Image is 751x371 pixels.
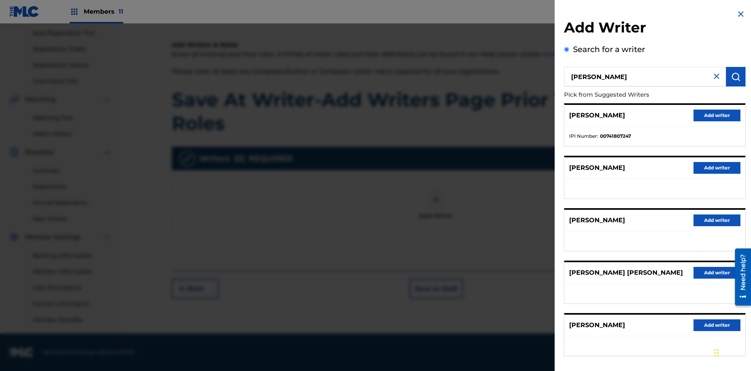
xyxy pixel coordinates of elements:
img: Top Rightsholders [70,7,79,16]
img: MLC Logo [9,6,40,17]
p: [PERSON_NAME] [569,111,625,120]
button: Add writer [694,267,740,279]
p: [PERSON_NAME] [569,216,625,225]
button: Add writer [694,162,740,174]
button: Add writer [694,319,740,331]
h2: Add Writer [564,19,746,39]
strong: 00741807247 [600,133,631,140]
p: [PERSON_NAME] [PERSON_NAME] [569,268,683,277]
button: Add writer [694,214,740,226]
div: Drag [714,341,719,365]
span: Members [84,7,123,16]
p: [PERSON_NAME] [569,321,625,330]
span: 11 [119,8,123,15]
iframe: Resource Center [729,245,751,310]
img: Search Works [731,72,740,81]
img: close [712,72,721,81]
p: Pick from Suggested Writers [564,86,701,103]
label: Search for a writer [573,45,645,54]
span: IPI Number : [569,133,598,140]
p: [PERSON_NAME] [569,163,625,173]
button: Add writer [694,110,740,121]
iframe: Chat Widget [712,333,751,371]
input: Search writer's name or IPI Number [564,67,726,86]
